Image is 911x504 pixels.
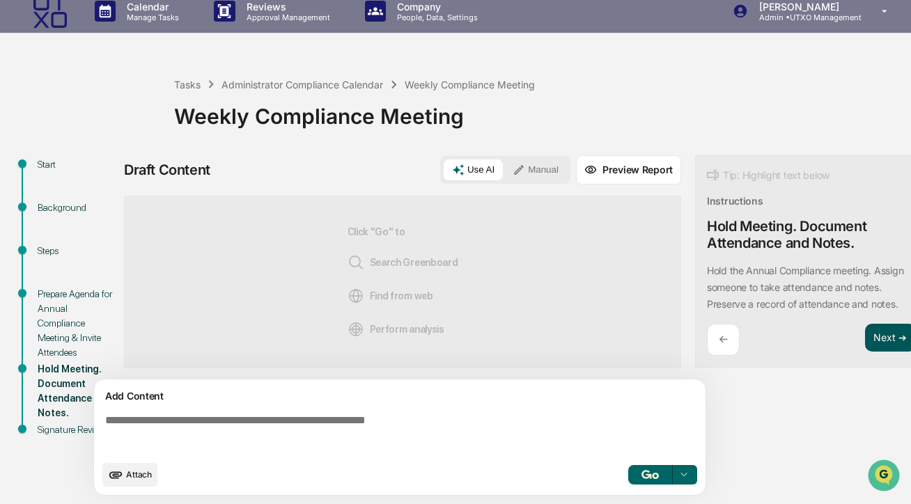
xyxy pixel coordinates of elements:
[444,159,503,180] button: Use AI
[641,470,658,479] img: Go
[235,1,337,13] p: Reviews
[628,465,673,485] button: Go
[348,254,364,271] img: Search
[14,107,39,132] img: 1746055101610-c473b297-6a78-478c-a979-82029cc54cd1
[866,458,904,496] iframe: Open customer support
[38,244,116,258] div: Steps
[101,177,112,188] div: 🗄️
[38,287,116,360] div: Prepare Agenda for Annual Compliance Meeting & Invite Attendees
[8,196,93,221] a: 🔎Data Lookup
[47,107,228,120] div: Start new chat
[707,265,903,310] p: Hold the Annual Compliance meeting. Assign someone to take attendance and notes. Preserve a recor...
[348,288,433,304] span: Find from web
[126,469,152,480] span: Attach
[235,13,337,22] p: Approval Management
[405,79,535,90] div: Weekly Compliance Meeting
[102,463,157,487] button: upload document
[116,13,186,22] p: Manage Tasks
[348,321,444,338] span: Perform analysis
[38,362,116,420] div: Hold Meeting. Document Attendance and Notes.
[386,13,485,22] p: People, Data, Settings
[348,288,364,304] img: Web
[348,254,458,271] span: Search Greenboard
[237,111,254,127] button: Start new chat
[115,175,173,189] span: Attestations
[28,175,90,189] span: Preclearance
[14,177,25,188] div: 🖐️
[124,162,210,178] div: Draft Content
[707,167,830,184] div: Tip: Highlight text below
[174,79,201,90] div: Tasks
[102,388,697,404] div: Add Content
[348,321,364,338] img: Analysis
[38,423,116,437] div: Signature Review
[576,155,681,184] button: Preview Report
[47,120,176,132] div: We're available if you need us!
[748,1,862,13] p: [PERSON_NAME]
[348,219,458,345] div: Click "Go" to
[504,159,567,180] button: Manual
[14,203,25,214] div: 🔎
[386,1,485,13] p: Company
[707,195,763,207] div: Instructions
[221,79,383,90] div: Administrator Compliance Calendar
[14,29,254,52] p: How can we help?
[139,236,169,246] span: Pylon
[748,13,862,22] p: Admin • UTXO Management
[95,170,178,195] a: 🗄️Attestations
[116,1,186,13] p: Calendar
[719,333,728,346] p: ←
[174,93,904,129] div: Weekly Compliance Meeting
[28,202,88,216] span: Data Lookup
[38,200,116,215] div: Background
[8,170,95,195] a: 🖐️Preclearance
[98,235,169,246] a: Powered byPylon
[38,157,116,172] div: Start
